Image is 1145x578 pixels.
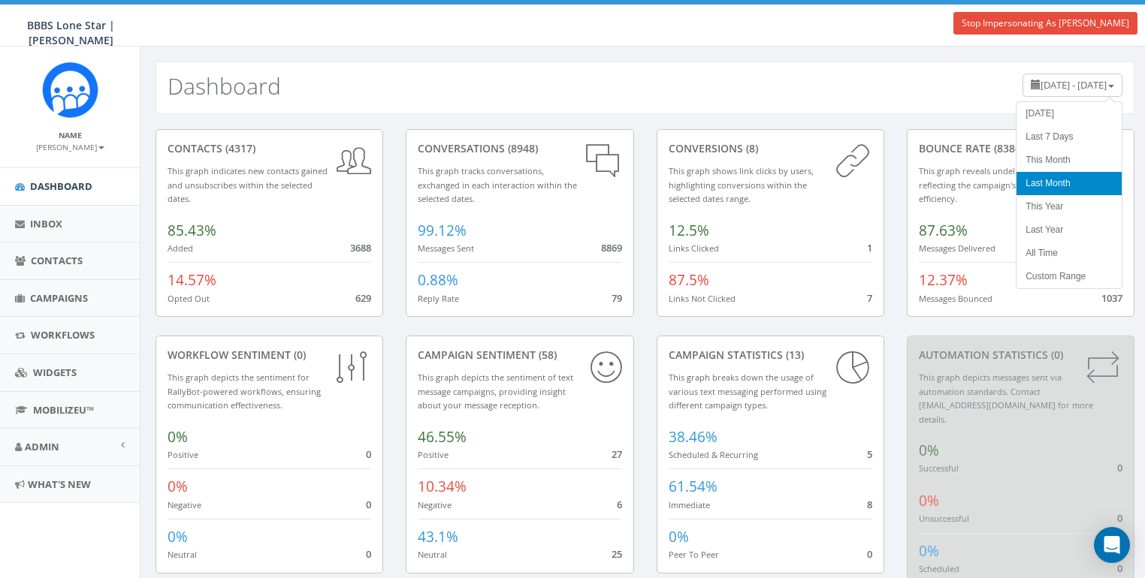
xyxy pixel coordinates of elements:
span: 85.43% [168,221,216,240]
li: This Year [1017,195,1122,218]
span: 8 [867,498,872,511]
span: 0 [366,547,371,561]
span: 79 [612,291,622,305]
small: Name [59,130,82,140]
span: 0% [168,527,188,546]
div: conversions [669,141,872,156]
span: 8869 [601,241,622,254]
div: Workflow Sentiment [168,348,371,363]
small: This graph depicts the sentiment for RallyBot-powered workflows, ensuring communication effective... [168,372,321,411]
small: Links Clicked [669,242,719,254]
span: 5 [867,447,872,461]
span: 0 [1117,511,1122,525]
small: Successful [919,462,959,474]
small: Neutral [168,549,197,560]
small: Messages Bounced [919,293,992,304]
span: 0 [1117,461,1122,474]
span: (8948) [505,141,538,155]
span: (0) [291,348,306,362]
small: This graph shows link clicks by users, highlighting conversions within the selected dates range. [669,165,814,204]
small: Links Not Clicked [669,293,736,304]
span: 0% [168,427,188,447]
small: Opted Out [168,293,210,304]
span: 12.5% [669,221,709,240]
li: This Month [1017,149,1122,172]
span: 0 [366,498,371,511]
span: 629 [355,291,371,305]
div: Campaign Statistics [669,348,872,363]
div: Automation Statistics [919,348,1122,363]
span: 7 [867,291,872,305]
a: Stop Impersonating As [PERSON_NAME] [953,12,1137,35]
small: Scheduled [919,563,959,574]
span: 27 [612,447,622,461]
span: 0 [867,547,872,561]
small: [PERSON_NAME] [36,142,104,152]
span: 61.54% [669,477,718,496]
li: Last 7 Days [1017,125,1122,149]
span: 10.34% [418,477,467,496]
a: [PERSON_NAME] [36,140,104,153]
span: 12.37% [919,270,968,290]
li: Custom Range [1017,265,1122,288]
span: Widgets [33,366,77,379]
span: 6 [617,498,622,511]
span: 99.12% [418,221,467,240]
div: Open Intercom Messenger [1094,527,1130,563]
span: (13) [783,348,804,362]
span: (58) [536,348,557,362]
small: Neutral [418,549,447,560]
small: Unsuccessful [919,513,969,524]
span: 46.55% [418,427,467,447]
div: Campaign Sentiment [418,348,621,363]
span: 87.5% [669,270,709,290]
span: 0% [919,541,939,561]
small: Reply Rate [418,293,459,304]
span: Workflows [31,328,95,342]
li: Last Month [1017,172,1122,195]
img: Rally_Corp_Icon_1.png [42,62,98,118]
span: [DATE] - [DATE] [1041,78,1107,92]
small: Positive [168,449,198,460]
small: Peer To Peer [669,549,719,560]
span: Inbox [30,217,62,230]
span: Admin [25,440,59,453]
span: Campaigns [30,291,88,305]
span: (0) [1048,348,1063,362]
span: 43.1% [418,527,458,546]
small: This graph reveals undelivered messages, reflecting the campaign's delivery efficiency. [919,165,1081,204]
span: 38.46% [669,427,718,447]
div: conversations [418,141,621,156]
small: This graph depicts the sentiment of text message campaigns, providing insight about your message ... [418,372,573,411]
span: 0 [1117,561,1122,575]
span: (8386) [991,141,1024,155]
span: What's New [28,477,91,491]
span: (8) [743,141,758,155]
li: [DATE] [1017,102,1122,125]
div: Bounce Rate [919,141,1122,156]
small: This graph tracks conversations, exchanged in each interaction within the selected dates. [418,165,577,204]
span: 14.57% [168,270,216,290]
span: 0.88% [418,270,458,290]
span: 0 [366,447,371,461]
span: 0% [168,477,188,496]
small: Scheduled & Recurring [669,449,758,460]
span: MobilizeU™ [33,403,94,417]
li: All Time [1017,242,1122,265]
small: Messages Delivered [919,242,995,254]
span: 25 [612,547,622,561]
h2: Dashboard [168,74,281,98]
span: Dashboard [30,179,92,193]
small: This graph breaks down the usage of various text messaging performed using different campaign types. [669,372,826,411]
span: 3688 [350,241,371,254]
small: Positive [418,449,449,460]
small: Immediate [669,499,710,510]
span: (4317) [222,141,255,155]
span: 0% [669,527,689,546]
span: Contacts [31,254,83,267]
li: Last Year [1017,218,1122,242]
div: contacts [168,141,371,156]
small: This graph depicts messages sent via automation standards. Contact [EMAIL_ADDRESS][DOMAIN_NAME] f... [919,372,1093,425]
small: Added [168,242,193,254]
span: 1 [867,241,872,254]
